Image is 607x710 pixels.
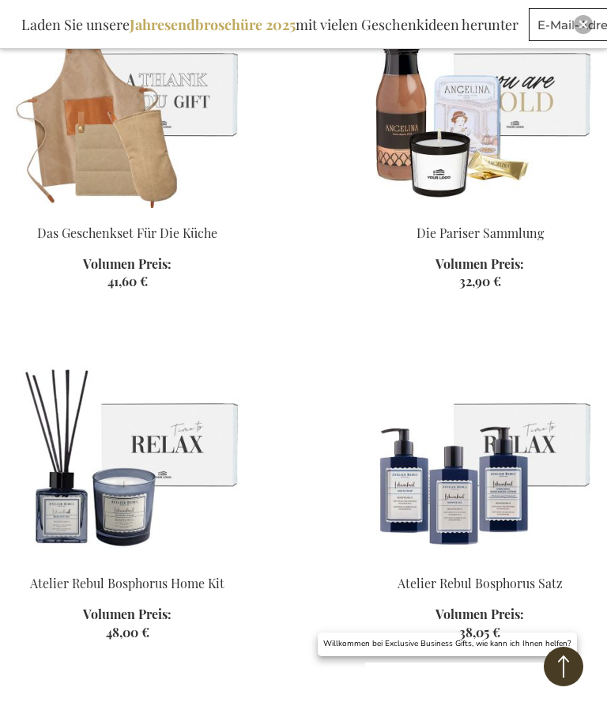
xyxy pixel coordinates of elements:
[365,337,594,558] img: Atelier Rebul Bosphorus Set
[435,255,524,274] span: Volumen Preis:
[417,225,544,241] a: Die Pariser Sammlung
[83,606,172,624] span: Volumen Preis:
[30,575,224,591] a: Atelier Rebul Bosphorus Home Kit
[83,255,172,292] a: Volumen Preis: 41,60 €
[14,8,526,41] div: Laden Sie unsere mit vielen Geschenkideen herunter
[130,15,296,34] b: Jahresendbroschüre 2025
[459,624,500,640] span: 38,05 €
[459,273,501,289] span: 32,90 €
[13,555,242,570] a: Atelier Rebul Bosphorus Home Kit
[435,255,524,292] a: Volumen Preis: 32,90 €
[106,624,149,640] span: 48,00 €
[107,273,148,289] span: 41,60 €
[435,606,524,624] span: Volumen Preis:
[398,575,563,591] a: Atelier Rebul Bosphorus Satz
[365,205,594,220] a: The Parisian Collection
[13,205,242,220] a: The Kitchen Gift Set
[365,555,594,570] a: Atelier Rebul Bosphorus Set
[435,606,524,642] a: Volumen Preis: 38,05 €
[13,337,242,558] img: Atelier Rebul Bosphorus Home Kit
[83,255,172,274] span: Volumen Preis:
[37,225,217,241] a: Das Geschenkset Für Die Küche
[579,20,588,29] img: Close
[83,606,172,642] a: Volumen Preis: 48,00 €
[574,15,593,34] div: Close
